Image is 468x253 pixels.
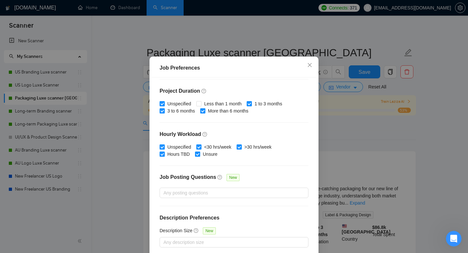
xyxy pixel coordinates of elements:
[160,64,308,72] div: Job Preferences
[38,53,69,60] div: • 4 дн. назад
[38,174,71,180] div: • 1 нед. назад
[25,162,105,175] button: Отправить сообщение
[203,227,216,234] span: New
[201,100,244,107] span: Less than 1 month
[23,29,37,36] div: Mariia
[7,47,20,60] img: Profile image for Mariia
[23,53,37,60] div: Mariia
[38,126,71,132] div: • 1 нед. назад
[201,88,207,94] span: question-circle
[38,101,71,108] div: • 1 нед. назад
[165,100,194,107] span: Unspecified
[202,132,208,137] span: question-circle
[23,101,37,108] div: Mariia
[205,107,251,114] span: More than 6 months
[23,126,37,132] div: Mariia
[165,151,192,158] span: Hours TBD
[446,231,461,246] iframe: Intercom live chat
[98,209,118,214] span: Помощь
[227,174,240,181] span: New
[7,191,20,204] img: Profile image for Mariia
[165,107,198,114] span: 3 to 6 months
[252,100,285,107] span: 1 to 3 months
[87,193,130,219] button: Помощь
[23,77,37,84] div: Mariia
[160,87,308,95] h4: Project Duration
[60,209,70,214] span: Чат
[7,143,20,156] img: Profile image for Mariia
[58,3,73,14] h1: Чат
[307,62,312,68] span: close
[12,209,31,214] span: Главная
[301,57,318,74] button: Close
[38,150,71,156] div: • 1 нед. назад
[43,193,86,219] button: Чат
[7,71,20,84] img: Profile image for Mariia
[23,174,37,180] div: Mariia
[7,167,20,180] img: Profile image for Mariia
[38,29,69,36] div: • 3 дн. назад
[23,150,37,156] div: Mariia
[165,143,194,151] span: Unspecified
[160,214,308,222] h4: Description Preferences
[7,23,20,36] img: Profile image for Mariia
[38,77,69,84] div: • 6 дн. назад
[7,95,20,108] img: Profile image for Mariia
[160,173,216,181] h4: Job Posting Questions
[160,130,308,138] h4: Hourly Workload
[194,228,199,233] span: question-circle
[200,151,220,158] span: Unsure
[201,143,234,151] span: <30 hrs/week
[114,3,126,14] div: Закрыть
[217,175,223,180] span: question-circle
[160,227,192,234] h5: Description Size
[7,119,20,132] img: Profile image for Mariia
[242,143,274,151] span: >30 hrs/week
